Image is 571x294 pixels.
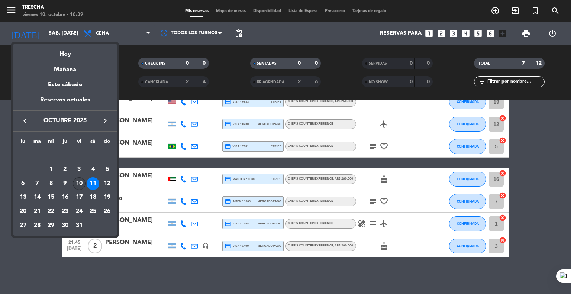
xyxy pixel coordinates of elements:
td: 21 de octubre de 2025 [30,204,44,219]
div: 9 [59,177,71,190]
td: 7 de octubre de 2025 [30,177,44,191]
td: 26 de octubre de 2025 [100,204,114,219]
div: 26 [101,205,113,218]
th: martes [30,137,44,149]
div: 10 [73,177,86,190]
td: 1 de octubre de 2025 [44,162,58,177]
div: 6 [17,177,29,190]
th: domingo [100,137,114,149]
th: jueves [58,137,72,149]
th: sábado [86,137,100,149]
div: 23 [59,205,71,218]
td: 5 de octubre de 2025 [100,162,114,177]
td: 3 de octubre de 2025 [72,162,86,177]
td: 20 de octubre de 2025 [16,204,30,219]
td: 18 de octubre de 2025 [86,190,100,204]
div: 4 [87,163,99,176]
td: 6 de octubre de 2025 [16,177,30,191]
div: 21 [31,205,43,218]
div: 5 [101,163,113,176]
div: 2 [59,163,71,176]
th: viernes [72,137,86,149]
th: lunes [16,137,30,149]
div: 12 [101,177,113,190]
div: 22 [45,205,57,218]
div: 11 [87,177,99,190]
div: 8 [45,177,57,190]
div: 24 [73,205,86,218]
td: 14 de octubre de 2025 [30,190,44,204]
div: 7 [31,177,43,190]
div: 18 [87,191,99,204]
div: Mañana [13,59,117,74]
button: keyboard_arrow_left [18,116,32,126]
div: Este sábado [13,74,117,95]
div: 29 [45,219,57,232]
div: 25 [87,205,99,218]
div: Hoy [13,44,117,59]
td: 15 de octubre de 2025 [44,190,58,204]
div: 28 [31,219,43,232]
td: 31 de octubre de 2025 [72,219,86,233]
div: 14 [31,191,43,204]
div: 31 [73,219,86,232]
div: 3 [73,163,86,176]
td: 9 de octubre de 2025 [58,177,72,191]
span: octubre 2025 [32,116,99,126]
td: 30 de octubre de 2025 [58,219,72,233]
td: 28 de octubre de 2025 [30,219,44,233]
td: 10 de octubre de 2025 [72,177,86,191]
div: 17 [73,191,86,204]
td: 17 de octubre de 2025 [72,190,86,204]
td: 27 de octubre de 2025 [16,219,30,233]
th: miércoles [44,137,58,149]
td: 19 de octubre de 2025 [100,190,114,204]
button: keyboard_arrow_right [99,116,112,126]
td: 23 de octubre de 2025 [58,204,72,219]
div: 27 [17,219,29,232]
div: Reservas actuales [13,95,117,110]
div: 20 [17,205,29,218]
td: 22 de octubre de 2025 [44,204,58,219]
td: OCT. [16,148,114,162]
td: 16 de octubre de 2025 [58,190,72,204]
td: 2 de octubre de 2025 [58,162,72,177]
td: 24 de octubre de 2025 [72,204,86,219]
div: 1 [45,163,57,176]
i: keyboard_arrow_right [101,116,110,125]
td: 12 de octubre de 2025 [100,177,114,191]
td: 25 de octubre de 2025 [86,204,100,219]
div: 30 [59,219,71,232]
td: 11 de octubre de 2025 [86,177,100,191]
i: keyboard_arrow_left [20,116,29,125]
td: 29 de octubre de 2025 [44,219,58,233]
div: 15 [45,191,57,204]
div: 19 [101,191,113,204]
div: 13 [17,191,29,204]
td: 8 de octubre de 2025 [44,177,58,191]
div: 16 [59,191,71,204]
td: 13 de octubre de 2025 [16,190,30,204]
td: 4 de octubre de 2025 [86,162,100,177]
